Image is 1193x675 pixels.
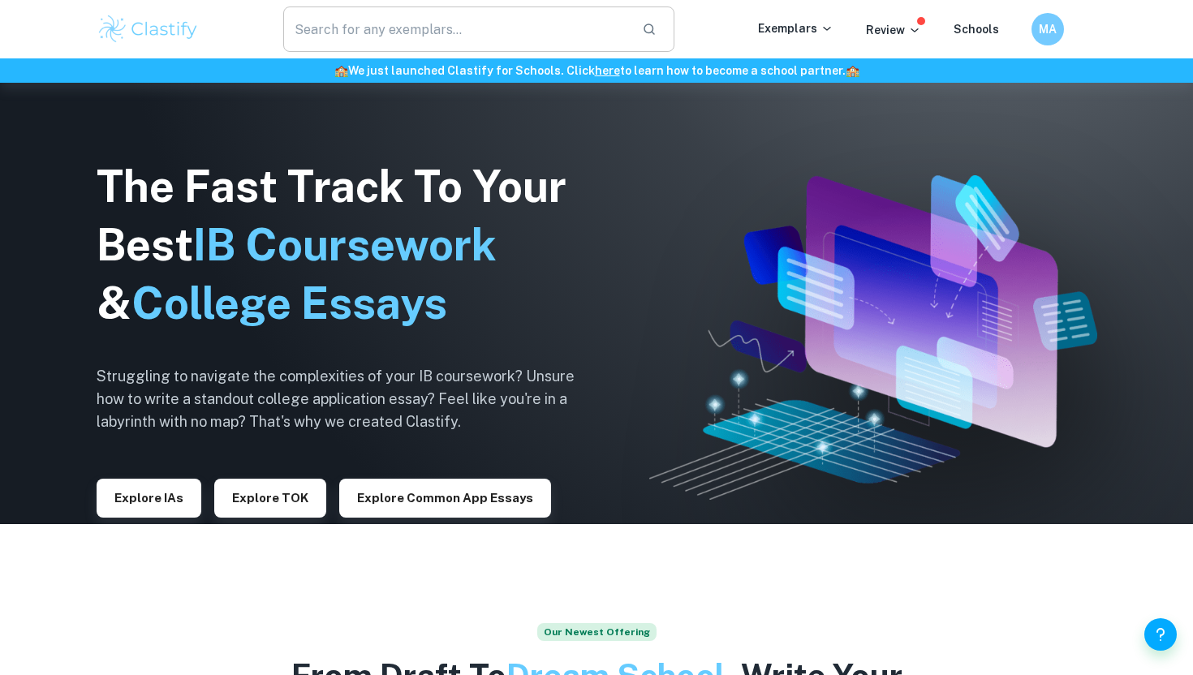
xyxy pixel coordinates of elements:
[97,479,201,518] button: Explore IAs
[649,175,1097,499] img: Clastify hero
[595,64,620,77] a: here
[214,479,326,518] button: Explore TOK
[846,64,859,77] span: 🏫
[97,365,600,433] h6: Struggling to navigate the complexities of your IB coursework? Unsure how to write a standout col...
[339,479,551,518] button: Explore Common App essays
[866,21,921,39] p: Review
[283,6,629,52] input: Search for any exemplars...
[334,64,348,77] span: 🏫
[537,623,657,641] span: Our Newest Offering
[3,62,1190,80] h6: We just launched Clastify for Schools. Click to learn how to become a school partner.
[954,23,999,36] a: Schools
[339,489,551,505] a: Explore Common App essays
[1039,20,1057,38] h6: MA
[1144,618,1177,651] button: Help and Feedback
[131,277,447,329] span: College Essays
[758,19,833,37] p: Exemplars
[97,13,200,45] img: Clastify logo
[214,489,326,505] a: Explore TOK
[193,219,497,270] span: IB Coursework
[97,489,201,505] a: Explore IAs
[97,157,600,333] h1: The Fast Track To Your Best &
[1031,13,1064,45] button: MA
